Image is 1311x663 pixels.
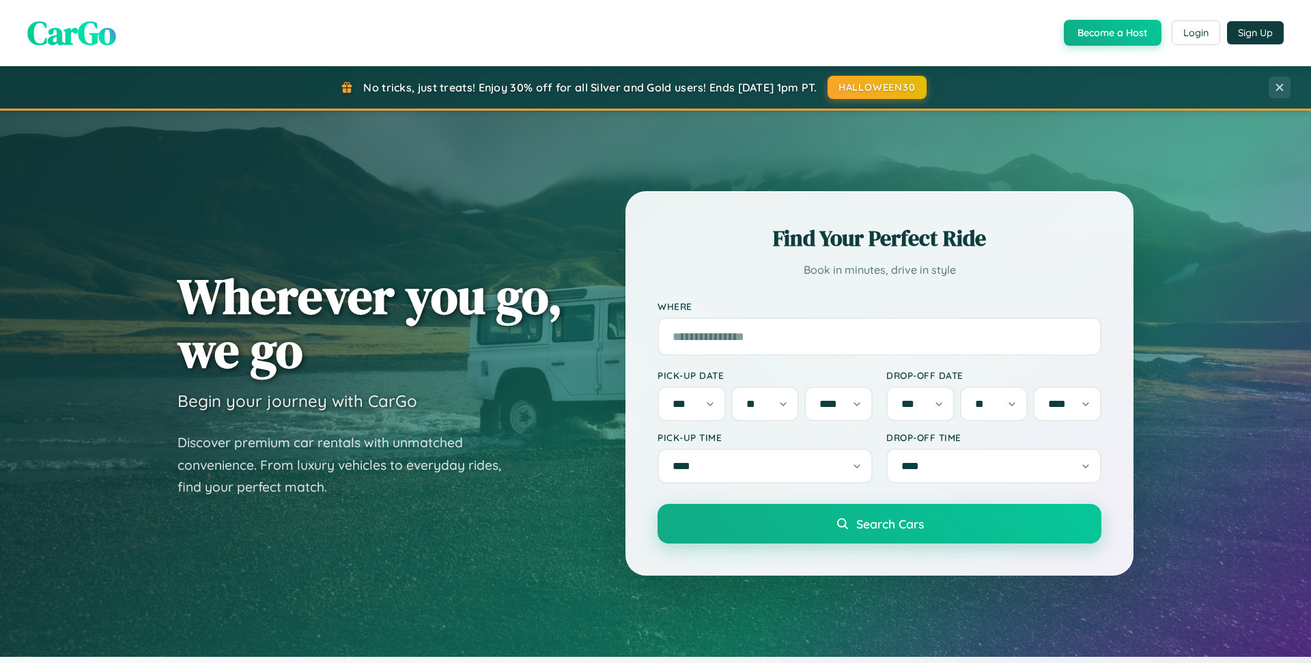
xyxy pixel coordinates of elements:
[856,516,924,531] span: Search Cars
[1172,20,1220,45] button: Login
[658,300,1101,312] label: Where
[363,81,817,94] span: No tricks, just treats! Enjoy 30% off for all Silver and Gold users! Ends [DATE] 1pm PT.
[178,269,563,377] h1: Wherever you go, we go
[1227,21,1284,44] button: Sign Up
[178,391,417,411] h3: Begin your journey with CarGo
[27,10,116,55] span: CarGo
[886,432,1101,443] label: Drop-off Time
[886,369,1101,381] label: Drop-off Date
[658,432,873,443] label: Pick-up Time
[658,260,1101,280] p: Book in minutes, drive in style
[1064,20,1161,46] button: Become a Host
[178,432,519,498] p: Discover premium car rentals with unmatched convenience. From luxury vehicles to everyday rides, ...
[658,369,873,381] label: Pick-up Date
[658,504,1101,544] button: Search Cars
[658,223,1101,253] h2: Find Your Perfect Ride
[828,76,927,99] button: HALLOWEEN30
